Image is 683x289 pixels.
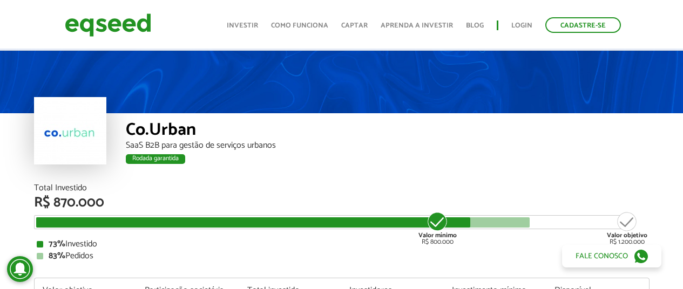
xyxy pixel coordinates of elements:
[511,22,532,29] a: Login
[418,230,457,240] strong: Valor mínimo
[381,22,453,29] a: Aprenda a investir
[126,121,650,141] div: Co.Urban
[607,230,647,240] strong: Valor objetivo
[49,237,65,251] strong: 73%
[37,252,647,260] div: Pedidos
[466,22,484,29] a: Blog
[34,196,650,210] div: R$ 870.000
[341,22,368,29] a: Captar
[271,22,328,29] a: Como funciona
[607,211,647,245] div: R$ 1.200.000
[417,211,458,245] div: R$ 800.000
[562,245,661,267] a: Fale conosco
[227,22,258,29] a: Investir
[126,154,185,164] div: Rodada garantida
[126,141,650,150] div: SaaS B2B para gestão de serviços urbanos
[545,17,621,33] a: Cadastre-se
[49,249,65,263] strong: 83%
[37,240,647,249] div: Investido
[34,184,650,192] div: Total Investido
[65,11,151,39] img: EqSeed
